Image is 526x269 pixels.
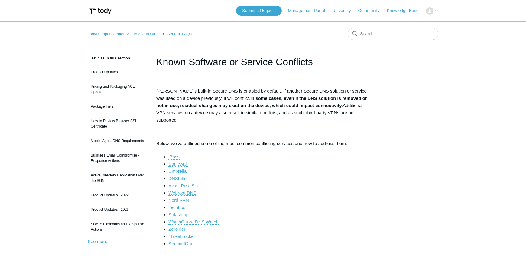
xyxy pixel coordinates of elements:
span: Articles in this section [88,56,130,60]
li: General FAQs [161,32,192,36]
a: Management Portal [288,8,331,14]
a: University [332,8,357,14]
li: FAQs and Other [126,32,161,36]
p: Below, we've outlined some of the most common conflicting services and how to address them. [156,140,370,147]
a: ZeroTier [168,226,185,232]
a: General FAQs [167,32,192,36]
a: Community [358,8,386,14]
a: Splashtop [168,212,189,217]
a: Package Tiers [88,101,147,112]
a: See more [88,239,107,244]
a: SentinelOne [168,241,193,246]
a: Webroot DNS [168,190,196,196]
a: SOAR: Playbooks and Response Actions [88,218,147,235]
a: How to Review Browser SSL Certificate [88,115,147,132]
a: Submit a Request [236,6,282,16]
a: WatchGuard DNS Watch [168,219,219,225]
strong: In some cases, even if the DNS solution is removed or not in use, residual changes may exist on t... [156,96,367,108]
a: Business Email Compromise - Response Actions [88,150,147,166]
a: Knowledge Base [387,8,425,14]
a: Active Directory Replication Over the SGN [88,169,147,186]
a: Product Updates [88,66,147,78]
img: Todyl Support Center Help Center home page [88,5,113,17]
a: Nord VPN [168,198,189,203]
a: FAQs and Other [131,32,160,36]
a: Pricing and Packaging ACL Update [88,81,147,98]
a: ThreatLocker [168,234,195,239]
a: Sonicwall [168,161,187,167]
a: Mobile Agent DNS Requirements [88,135,147,147]
a: iBoss [168,154,180,160]
a: Umbrella [168,169,187,174]
a: Avast Real Site [168,183,199,188]
a: Product Updates | 2023 [88,204,147,215]
p: [PERSON_NAME]'s built-in Secure DNS is enabled by default. If another Secure DNS solution or serv... [156,87,370,124]
a: Product Updates | 2022 [88,189,147,201]
a: DNSFilter [168,176,188,181]
h1: Known Software or Service Conflicts [156,55,370,69]
input: Search [348,28,438,40]
a: TechLoq [168,205,186,210]
li: Todyl Support Center [88,32,126,36]
a: Todyl Support Center [88,32,125,36]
